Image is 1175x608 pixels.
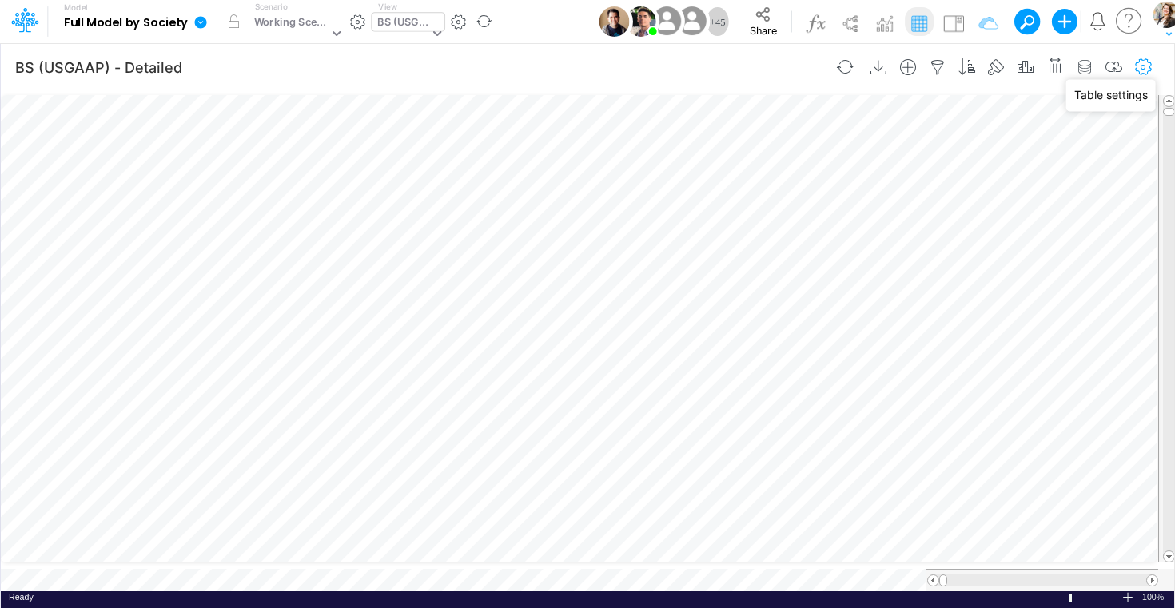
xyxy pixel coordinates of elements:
div: Zoom level [1142,591,1166,603]
div: BS (USGAAP) [377,14,428,33]
div: Working Scenario [254,14,329,33]
div: Zoom [1022,591,1121,603]
img: User Image Icon [599,6,630,37]
span: Ready [9,592,34,602]
a: Notifications [1088,12,1106,30]
input: Type a title here [14,50,826,83]
button: Share [736,2,791,42]
label: Scenario [255,1,288,13]
span: + 45 [710,17,726,27]
div: Zoom In [1121,591,1134,603]
div: Table settings [1066,80,1156,112]
img: User Image Icon [626,6,656,37]
span: Share [750,24,777,36]
b: Full Model by Society [64,16,188,30]
label: Model [64,3,88,13]
img: User Image Icon [674,3,710,39]
img: User Image Icon [649,3,685,39]
div: Zoom [1069,594,1072,602]
div: Zoom Out [1006,592,1019,604]
div: In Ready mode [9,591,34,603]
label: View [378,1,396,13]
span: 100% [1142,591,1166,603]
